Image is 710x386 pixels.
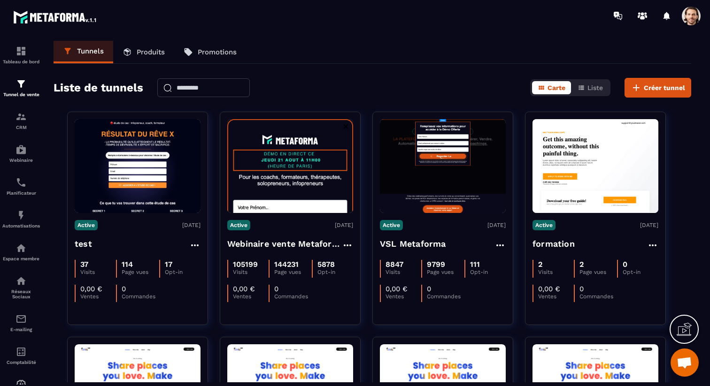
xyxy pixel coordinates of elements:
p: Active [380,220,403,230]
p: 17 [165,260,172,269]
p: 114 [122,260,133,269]
p: 37 [80,260,88,269]
p: 0,00 € [233,285,255,293]
p: Page vues [427,269,464,275]
p: Visits [233,269,269,275]
p: 105199 [233,260,258,269]
p: Page vues [579,269,617,275]
p: Active [532,220,556,230]
p: Ventes [233,293,269,300]
p: Visits [80,269,116,275]
p: 144231 [274,260,299,269]
h2: Liste de tunnels [54,78,143,97]
p: Ventes [80,293,116,300]
a: social-networksocial-networkRéseaux Sociaux [2,268,40,306]
p: Tunnel de vente [2,92,40,97]
p: Active [75,220,98,230]
p: Visits [538,269,574,275]
a: Promotions [174,41,246,63]
img: image [75,119,201,213]
p: Commandes [579,293,615,300]
p: 0 [579,285,584,293]
p: Espace membre [2,256,40,261]
p: 0 [122,285,126,293]
h4: test [75,237,92,250]
img: logo [13,8,98,25]
p: [DATE] [640,222,658,228]
p: Ventes [538,293,574,300]
a: automationsautomationsWebinaire [2,137,40,170]
p: Automatisations [2,223,40,228]
button: Liste [572,81,609,94]
p: 5878 [317,260,335,269]
p: Opt-in [623,269,658,275]
p: Comptabilité [2,360,40,365]
p: 0 [623,260,627,269]
img: automations [15,210,27,221]
p: Commandes [274,293,310,300]
img: image [532,119,658,213]
img: scheduler [15,177,27,188]
a: formationformationCRM [2,104,40,137]
p: Produits [137,48,165,56]
p: 2 [538,260,542,269]
a: formationformationTableau de bord [2,38,40,71]
p: Active [227,220,250,230]
p: 111 [470,260,480,269]
span: Créer tunnel [644,83,685,92]
p: Opt-in [165,269,201,275]
h4: VSL Metaforma [380,237,446,250]
img: formation [15,78,27,90]
img: image [380,119,506,213]
p: 0 [274,285,278,293]
button: Créer tunnel [625,78,691,98]
img: email [15,313,27,325]
a: accountantaccountantComptabilité [2,339,40,372]
p: Réseaux Sociaux [2,289,40,299]
h4: formation [532,237,575,250]
a: emailemailE-mailing [2,306,40,339]
p: Page vues [122,269,159,275]
img: social-network [15,275,27,287]
button: Carte [532,81,571,94]
span: Carte [548,84,565,91]
span: Liste [587,84,603,91]
p: Tunnels [77,47,104,55]
p: Opt-in [470,269,506,275]
p: 0 [427,285,431,293]
img: formation [15,111,27,122]
img: automations [15,242,27,254]
p: CRM [2,125,40,130]
p: E-mailing [2,327,40,332]
img: image [227,119,353,213]
p: Commandes [122,293,157,300]
a: Produits [113,41,174,63]
a: automationsautomationsAutomatisations [2,203,40,235]
p: Ventes [386,293,421,300]
p: 2 [579,260,584,269]
p: [DATE] [182,222,201,228]
a: Ouvrir le chat [671,348,699,377]
p: Webinaire [2,158,40,163]
p: 8847 [386,260,403,269]
p: [DATE] [487,222,506,228]
h4: Webinaire vente Metaforma [227,237,342,250]
p: 0,00 € [538,285,560,293]
p: Promotions [198,48,237,56]
p: 9799 [427,260,445,269]
p: Tableau de bord [2,59,40,64]
img: accountant [15,346,27,357]
p: Visits [386,269,421,275]
a: formationformationTunnel de vente [2,71,40,104]
p: 0,00 € [386,285,408,293]
p: 0,00 € [80,285,102,293]
img: formation [15,45,27,57]
p: Opt-in [317,269,353,275]
p: Planificateur [2,190,40,196]
p: Commandes [427,293,463,300]
img: automations [15,144,27,155]
p: [DATE] [335,222,353,228]
p: Page vues [274,269,311,275]
a: Tunnels [54,41,113,63]
a: schedulerschedulerPlanificateur [2,170,40,203]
